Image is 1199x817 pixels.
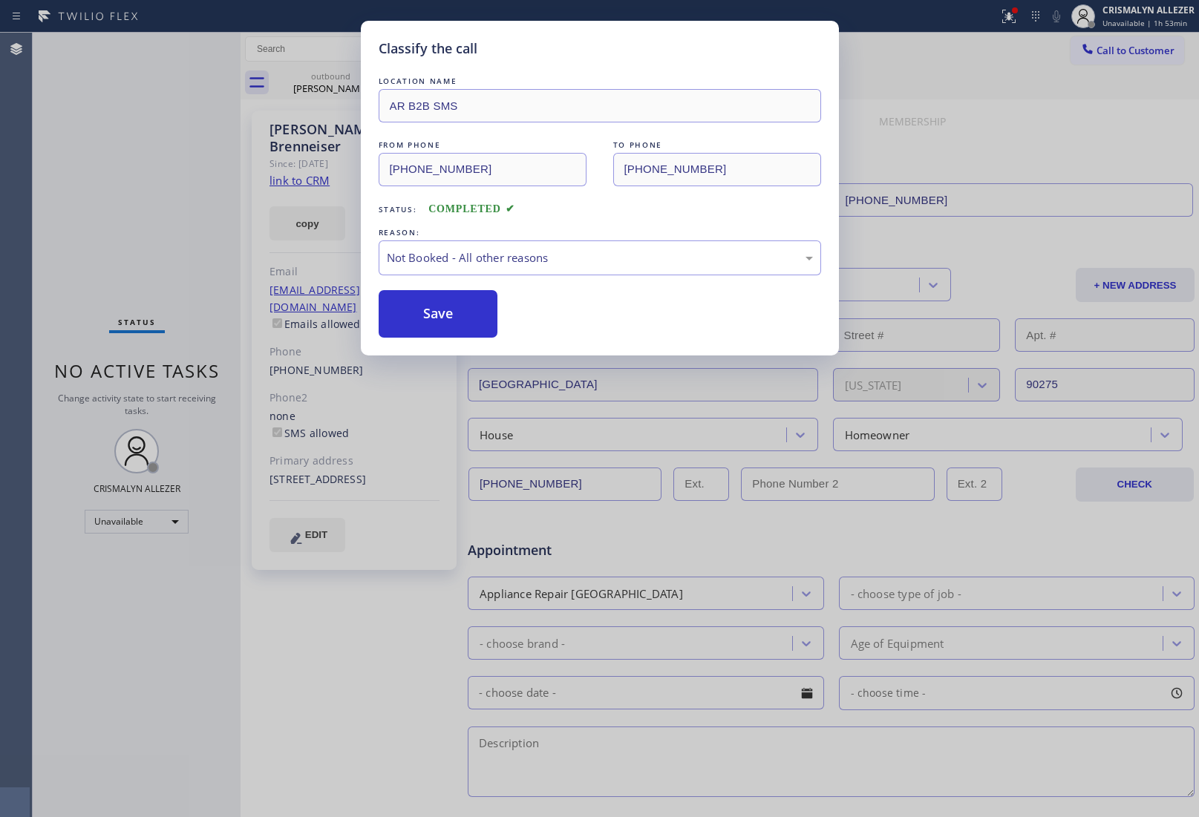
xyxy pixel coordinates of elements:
[379,290,498,338] button: Save
[428,203,514,214] span: COMPLETED
[379,73,821,89] div: LOCATION NAME
[379,137,587,153] div: FROM PHONE
[379,225,821,240] div: REASON:
[613,153,821,186] input: To phone
[379,204,417,214] span: Status:
[379,39,477,59] h5: Classify the call
[387,249,813,266] div: Not Booked - All other reasons
[613,137,821,153] div: TO PHONE
[379,153,587,186] input: From phone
